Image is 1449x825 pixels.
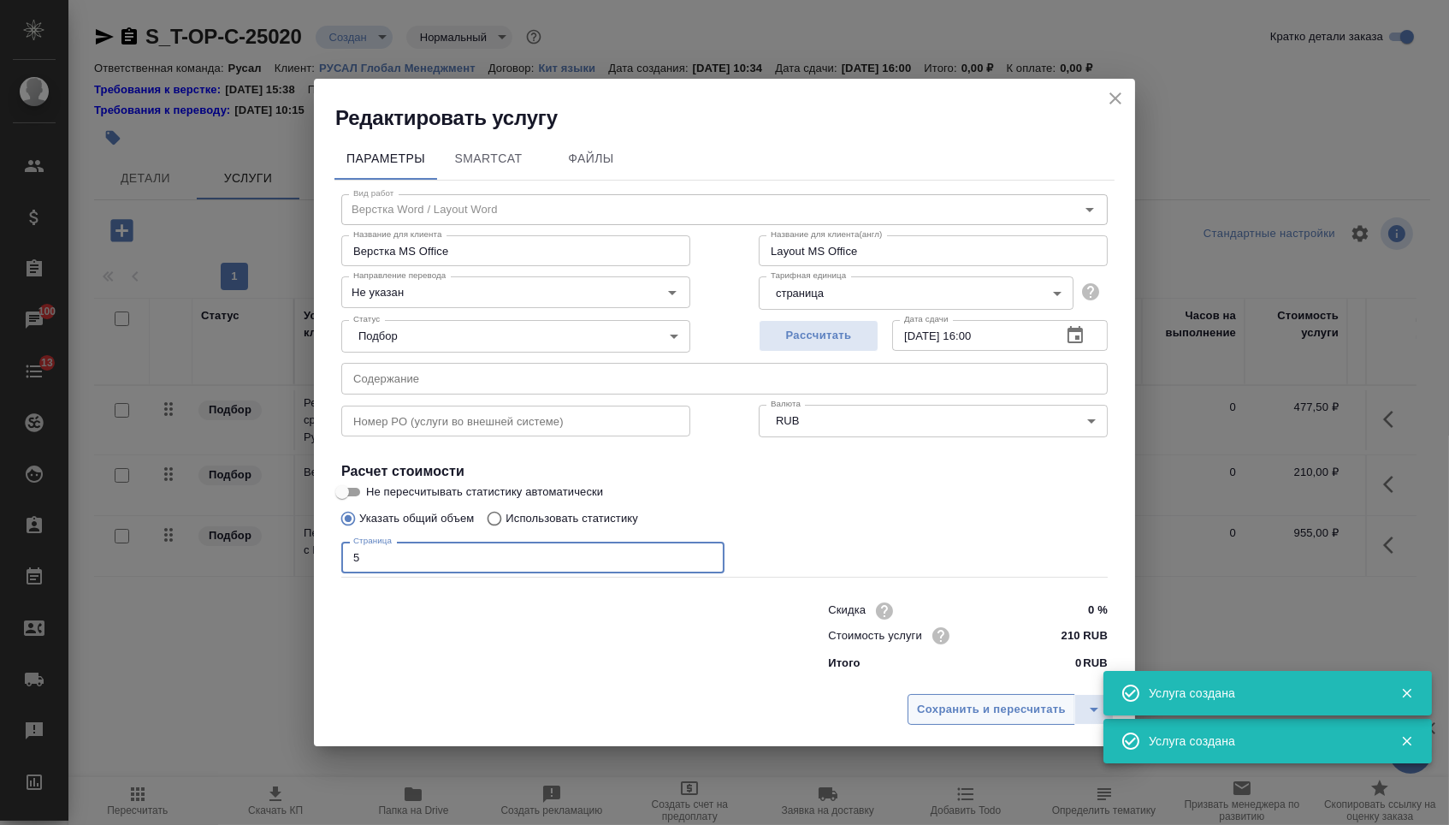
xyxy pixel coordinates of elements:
[828,602,866,619] p: Скидка
[335,104,1135,132] h2: Редактировать услугу
[1103,86,1128,111] button: close
[353,329,403,343] button: Подбор
[1083,655,1108,672] p: RUB
[1149,733,1375,750] div: Услуга создана
[447,148,529,169] span: SmartCat
[908,694,1075,725] button: Сохранить и пересчитать
[759,320,878,352] button: Рассчитать
[341,461,1108,482] h4: Расчет стоимости
[1389,686,1424,701] button: Закрыть
[828,655,860,672] p: Итого
[550,148,632,169] span: Файлы
[359,510,474,527] p: Указать общий объем
[1075,655,1081,672] p: 0
[917,700,1066,720] span: Сохранить и пересчитать
[1389,733,1424,749] button: Закрыть
[759,405,1108,437] div: RUB
[759,276,1073,309] div: страница
[1044,598,1108,623] input: ✎ Введи что-нибудь
[506,510,638,527] p: Использовать статистику
[771,413,804,428] button: RUB
[1044,623,1108,648] input: ✎ Введи что-нибудь
[366,484,603,501] span: Не пересчитывать статистику автоматически
[771,286,829,300] button: страница
[1149,685,1375,702] div: Услуга создана
[341,320,690,353] div: Подбор
[660,281,684,305] button: Open
[828,627,922,644] p: Стоимость услуги
[768,326,869,346] span: Рассчитать
[908,694,1114,725] div: split button
[345,148,427,169] span: Параметры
